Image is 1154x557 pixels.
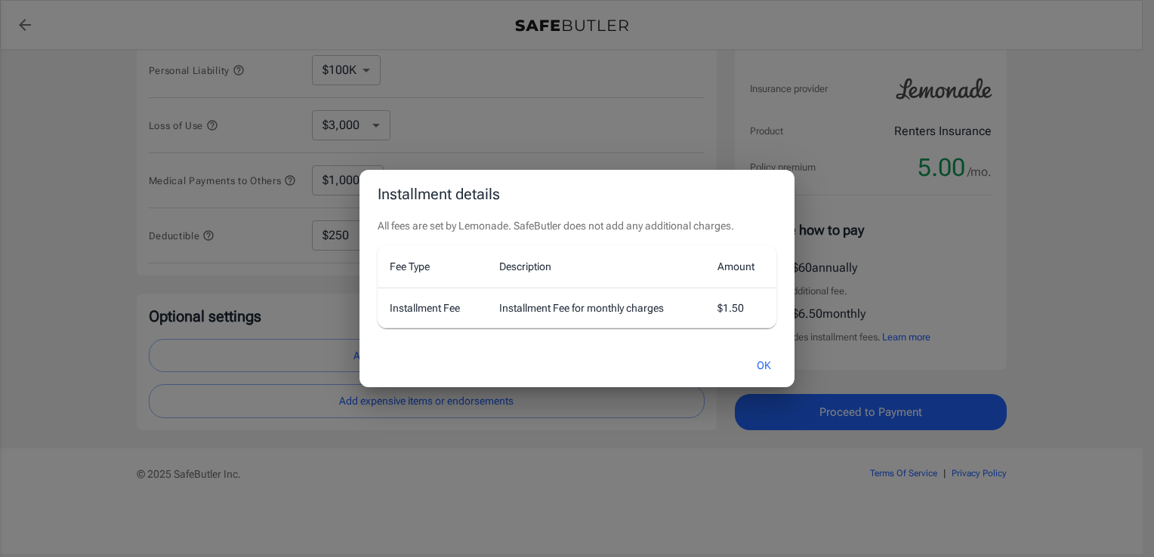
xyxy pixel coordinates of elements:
button: OK [739,349,788,382]
td: Installment Fee [378,288,487,328]
td: $1.50 [705,288,776,328]
h2: Installment details [359,170,795,218]
p: All fees are set by Lemonade. SafeButler does not add any additional charges. [378,218,776,233]
th: Amount [705,245,776,288]
th: Fee Type [378,245,487,288]
td: Installment Fee for monthly charges [487,288,705,328]
th: Description [487,245,705,288]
